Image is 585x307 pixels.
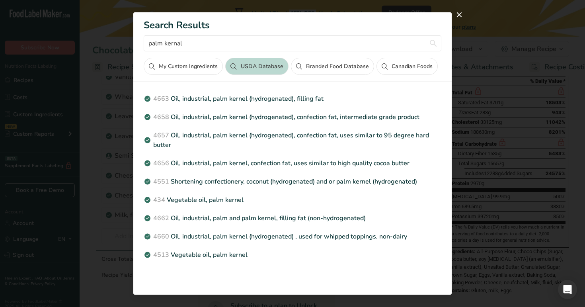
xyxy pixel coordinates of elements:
[225,58,288,75] button: USDA Database
[376,58,438,75] button: Canadian Foods
[144,20,441,30] h1: Search Results
[291,58,374,75] button: Branded Food Database
[153,214,169,223] span: 4662
[153,196,165,204] span: 434
[153,177,169,186] span: 4551
[144,177,441,186] p: Shortening confectionery, coconut (hydrogenated) and or palm kernel (hydrogenated)
[144,94,441,104] p: Oil, industrial, palm kernel (hydrogenated), filling fat
[153,131,169,140] span: 4657
[453,8,466,21] button: close
[153,94,169,103] span: 4663
[144,213,441,223] p: Oil, industrial, palm and palm kernel, filling fat (non-hydrogenated)
[153,159,169,168] span: 4656
[144,131,441,150] p: Oil, industrial, palm kernel (hydrogenated), confection fat, uses similar to 95 degree hard butter
[153,113,169,121] span: 4658
[144,250,441,260] p: Vegetable oil, palm kernel
[153,250,169,259] span: 4513
[153,232,169,241] span: 4660
[144,195,441,205] p: Vegetable oil, palm kernel
[558,280,577,299] div: Open Intercom Messenger
[144,58,223,75] button: My Custom Ingredients
[144,158,441,168] p: Oil, industrial, palm kernel, confection fat, uses similar to high quality cocoa butter
[144,112,441,122] p: Oil, industrial, palm kernel (hydrogenated), confection fat, intermediate grade product
[144,35,441,51] input: Search for ingredient
[144,232,441,241] p: Oil, industrial, palm kernel (hydrogenated) , used for whipped toppings, non-dairy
